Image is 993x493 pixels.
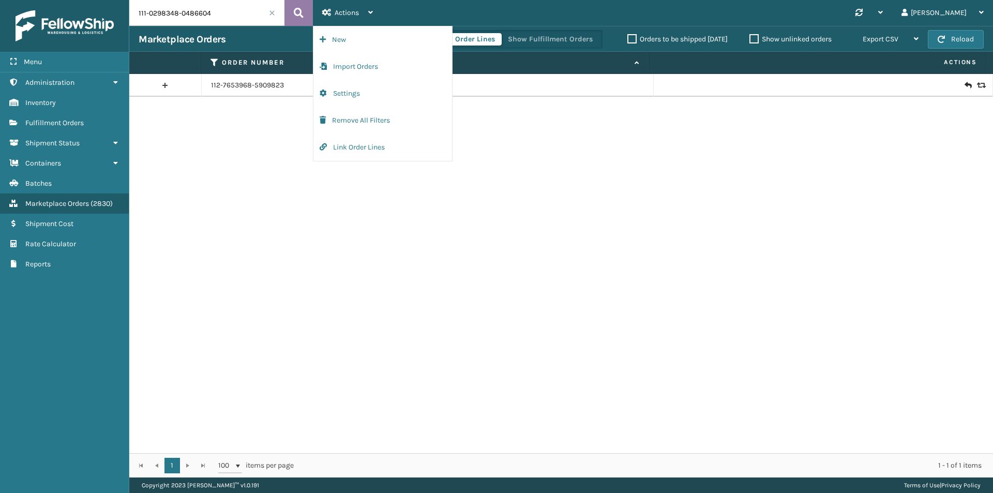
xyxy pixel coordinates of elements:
button: Link Order Lines [313,134,452,161]
a: Privacy Policy [941,482,981,489]
span: Inventory [25,98,56,107]
span: Actions [335,8,359,17]
span: items per page [218,458,294,473]
label: Order Number [222,58,629,67]
span: ( 2830 ) [91,199,113,208]
p: Copyright 2023 [PERSON_NAME]™ v 1.0.191 [142,477,259,493]
span: Fulfillment Orders [25,118,84,127]
img: logo [16,10,114,41]
a: 1 [164,458,180,473]
span: Batches [25,179,52,188]
button: Show Order Lines [427,33,502,46]
div: | [904,477,981,493]
button: New [313,26,452,53]
label: Show unlinked orders [749,35,832,43]
span: Menu [24,57,42,66]
span: Shipment Cost [25,219,73,228]
span: Export CSV [863,35,898,43]
span: Containers [25,159,61,168]
h3: Marketplace Orders [139,33,225,46]
button: Reload [928,30,984,49]
span: Marketplace Orders [25,199,89,208]
span: Actions [653,54,983,71]
span: Rate Calculator [25,240,76,248]
span: Shipment Status [25,139,80,147]
button: Show Fulfillment Orders [501,33,599,46]
a: 112-7653968-5909823 [211,80,284,91]
button: Import Orders [313,53,452,80]
a: Terms of Use [904,482,940,489]
i: Create Return Label [965,80,971,91]
i: Replace [977,82,983,89]
button: Settings [313,80,452,107]
span: Administration [25,78,74,87]
button: Remove All Filters [313,107,452,134]
div: 1 - 1 of 1 items [308,460,982,471]
span: 100 [218,460,234,471]
span: Reports [25,260,51,268]
label: Orders to be shipped [DATE] [627,35,728,43]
